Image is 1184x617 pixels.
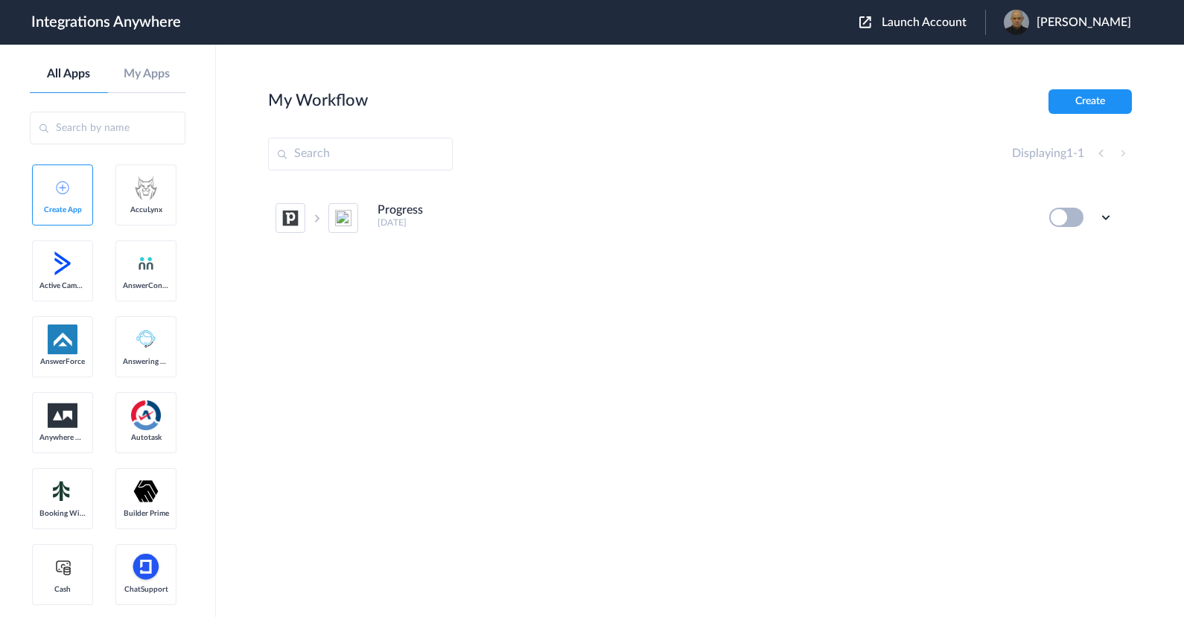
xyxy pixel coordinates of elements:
[30,67,108,81] a: All Apps
[882,16,967,28] span: Launch Account
[48,403,77,428] img: aww.png
[39,205,86,214] span: Create App
[1004,10,1029,35] img: personal-photo.png
[56,181,69,194] img: add-icon.svg
[378,217,1029,228] h5: [DATE]
[30,112,185,144] input: Search by name
[1048,89,1132,114] button: Create
[48,249,77,278] img: active-campaign-logo.svg
[268,138,453,170] input: Search
[48,325,77,354] img: af-app-logo.svg
[1066,147,1073,159] span: 1
[123,585,169,594] span: ChatSupport
[859,16,985,30] button: Launch Account
[39,281,86,290] span: Active Campaign
[39,509,86,518] span: Booking Widget
[1012,147,1084,161] h4: Displaying -
[131,325,161,354] img: Answering_service.png
[54,558,72,576] img: cash-logo.svg
[131,476,161,506] img: builder-prime-logo.svg
[123,357,169,366] span: Answering Service
[131,173,161,202] img: acculynx-logo.svg
[1078,147,1084,159] span: 1
[123,281,169,290] span: AnswerConnect
[859,16,871,28] img: launch-acct-icon.svg
[123,205,169,214] span: AccuLynx
[108,67,186,81] a: My Apps
[123,433,169,442] span: Autotask
[1037,16,1131,30] span: [PERSON_NAME]
[39,433,86,442] span: Anywhere Works
[131,552,161,582] img: chatsupport-icon.svg
[39,585,86,594] span: Cash
[48,478,77,505] img: Setmore_Logo.svg
[131,400,161,430] img: autotask.png
[31,13,181,31] h1: Integrations Anywhere
[123,509,169,518] span: Builder Prime
[268,91,368,110] h2: My Workflow
[137,255,155,272] img: answerconnect-logo.svg
[39,357,86,366] span: AnswerForce
[378,203,423,217] h4: Progress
